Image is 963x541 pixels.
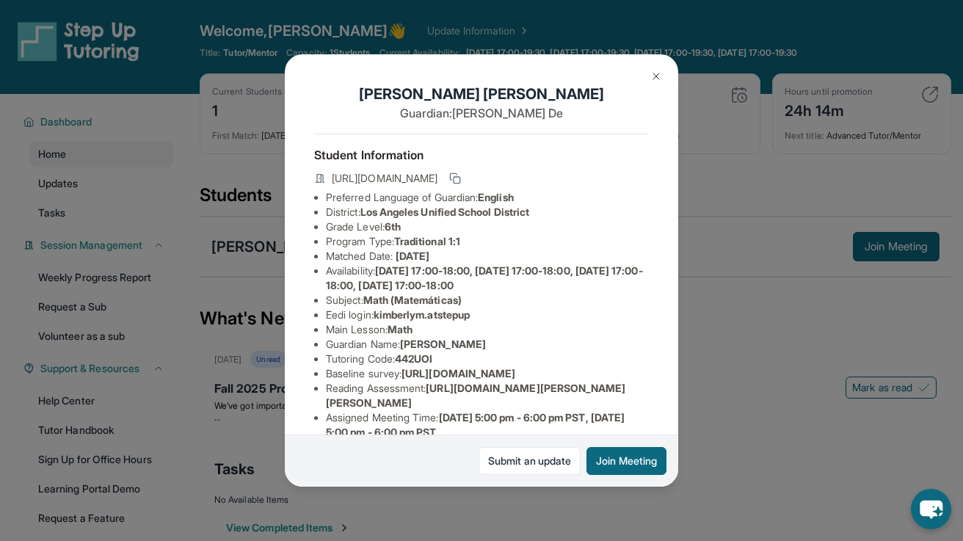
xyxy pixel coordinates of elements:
span: English [478,191,514,203]
span: [DATE] [396,250,429,262]
span: 442UOI [395,352,432,365]
span: Traditional 1:1 [394,235,460,247]
li: Grade Level: [326,219,649,234]
li: Program Type: [326,234,649,249]
span: 6th [385,220,401,233]
li: District: [326,205,649,219]
span: [DATE] 17:00-18:00, [DATE] 17:00-18:00, [DATE] 17:00-18:00, [DATE] 17:00-18:00 [326,264,643,291]
h4: Student Information [314,146,649,164]
button: Copy link [446,170,464,187]
a: Submit an update [479,447,581,475]
li: Availability: [326,264,649,293]
li: Reading Assessment : [326,381,649,410]
li: Main Lesson : [326,322,649,337]
li: Guardian Name : [326,337,649,352]
span: Math (Matemáticas) [363,294,462,306]
li: Subject : [326,293,649,308]
li: Eedi login : [326,308,649,322]
img: Close Icon [650,70,662,82]
span: kimberlym.atstepup [374,308,470,321]
p: Guardian: [PERSON_NAME] De [314,104,649,122]
span: [PERSON_NAME] [400,338,486,350]
span: [URL][DOMAIN_NAME][PERSON_NAME][PERSON_NAME] [326,382,626,409]
span: [URL][DOMAIN_NAME] [401,367,515,380]
h1: [PERSON_NAME] [PERSON_NAME] [314,84,649,104]
span: Los Angeles Unified School District [360,206,529,218]
li: Matched Date: [326,249,649,264]
span: [DATE] 5:00 pm - 6:00 pm PST, [DATE] 5:00 pm - 6:00 pm PST [326,411,625,438]
li: Assigned Meeting Time : [326,410,649,440]
li: Preferred Language of Guardian: [326,190,649,205]
button: Join Meeting [586,447,666,475]
button: chat-button [911,489,951,529]
span: Math [388,323,413,335]
li: Baseline survey : [326,366,649,381]
span: [URL][DOMAIN_NAME] [332,171,437,186]
li: Tutoring Code : [326,352,649,366]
